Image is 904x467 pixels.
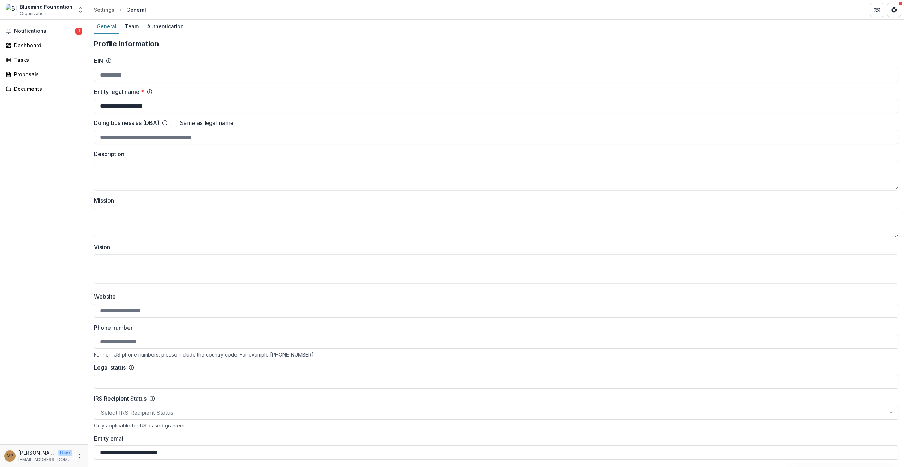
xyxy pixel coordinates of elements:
button: Get Help [887,3,901,17]
div: Bluemind Foundation [20,3,72,11]
div: For non-US phone numbers, please include the country code. For example [PHONE_NUMBER] [94,352,898,358]
h2: Profile information [94,40,898,48]
div: Authentication [144,21,186,31]
button: Notifications1 [3,25,85,37]
a: Settings [91,5,117,15]
div: Marie-Alix de Putter [7,454,13,458]
label: Mission [94,196,894,205]
span: Notifications [14,28,75,34]
div: General [126,6,146,13]
button: More [75,452,84,460]
label: EIN [94,56,103,65]
label: Doing business as (DBA) [94,119,159,127]
p: [PERSON_NAME] [18,449,55,456]
p: User [58,450,72,456]
label: Vision [94,243,894,251]
button: Open entity switcher [76,3,85,17]
label: Description [94,150,894,158]
div: Proposals [14,71,79,78]
a: Documents [3,83,85,95]
label: Entity email [94,434,894,443]
label: IRS Recipient Status [94,394,147,403]
div: Only applicable for US-based grantees [94,423,898,429]
label: Phone number [94,323,894,332]
div: General [94,21,119,31]
div: Dashboard [14,42,79,49]
p: [EMAIL_ADDRESS][DOMAIN_NAME] [18,456,72,463]
a: Dashboard [3,40,85,51]
span: Same as legal name [180,119,233,127]
label: Entity legal name [94,88,144,96]
a: Authentication [144,20,186,34]
span: Organization [20,11,46,17]
a: General [94,20,119,34]
label: Legal status [94,363,126,372]
label: Website [94,292,894,301]
img: Bluemind Foundation [6,4,17,16]
div: Settings [94,6,114,13]
div: Documents [14,85,79,92]
nav: breadcrumb [91,5,149,15]
button: Partners [870,3,884,17]
a: Team [122,20,142,34]
div: Team [122,21,142,31]
a: Tasks [3,54,85,66]
a: Proposals [3,68,85,80]
span: 1 [75,28,82,35]
div: Tasks [14,56,79,64]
